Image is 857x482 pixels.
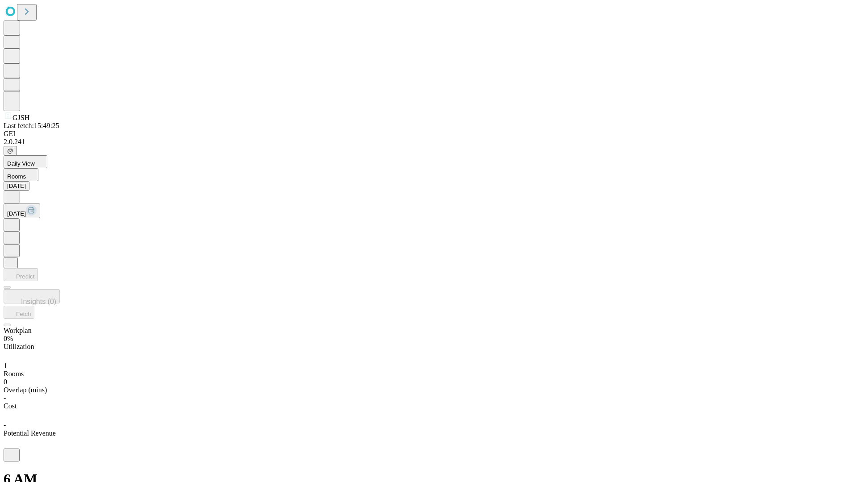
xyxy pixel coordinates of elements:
span: Rooms [7,173,26,180]
button: Insights (0) [4,289,60,303]
span: Daily View [7,160,35,167]
span: 0% [4,335,13,342]
span: - [4,394,6,402]
div: 2.0.241 [4,138,853,146]
span: - [4,421,6,429]
span: 0 [4,378,7,386]
span: [DATE] [7,210,26,217]
span: GJSH [12,114,29,121]
span: 1 [4,362,7,370]
button: Daily View [4,155,47,168]
button: [DATE] [4,204,40,218]
span: @ [7,147,13,154]
button: @ [4,146,17,155]
span: Cost [4,402,17,410]
button: Rooms [4,168,38,181]
span: Workplan [4,327,32,334]
button: [DATE] [4,181,29,191]
span: Utilization [4,343,34,350]
span: Rooms [4,370,24,378]
span: Overlap (mins) [4,386,47,394]
span: Insights (0) [21,298,56,305]
span: Potential Revenue [4,429,56,437]
span: Last fetch: 15:49:25 [4,122,59,129]
button: Predict [4,268,38,281]
div: GEI [4,130,853,138]
button: Fetch [4,306,34,319]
